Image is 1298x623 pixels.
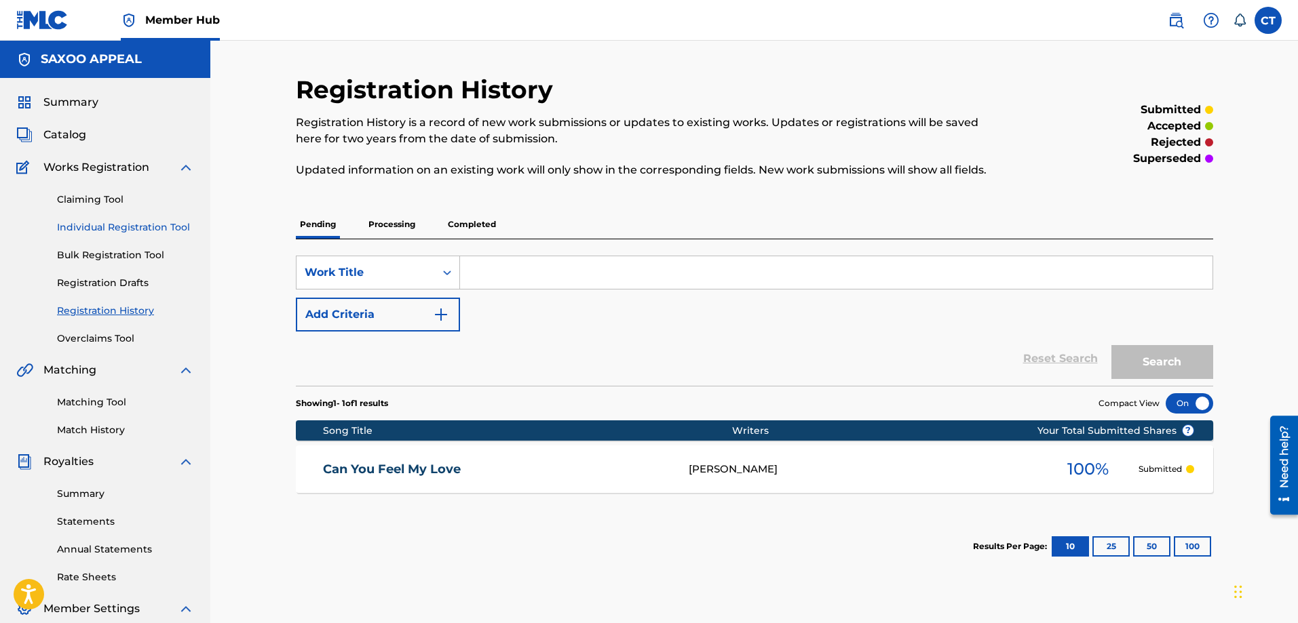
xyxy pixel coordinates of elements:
img: expand [178,362,194,378]
img: Member Settings [16,601,33,617]
div: [PERSON_NAME] [689,462,1037,477]
img: Works Registration [16,159,34,176]
span: Matching [43,362,96,378]
span: Member Settings [43,601,140,617]
button: 50 [1133,536,1170,557]
p: accepted [1147,118,1201,134]
div: User Menu [1255,7,1282,34]
img: MLC Logo [16,10,69,30]
p: Processing [364,210,419,239]
button: 25 [1092,536,1130,557]
img: Matching [16,362,33,378]
a: Match History [57,423,194,437]
a: Can You Feel My Love [323,462,670,477]
img: search [1168,12,1184,28]
p: Showing 1 - 1 of 1 results [296,397,388,409]
a: Public Search [1162,7,1189,34]
span: Royalties [43,454,94,470]
a: Individual Registration Tool [57,220,194,235]
div: Writers [732,424,1081,438]
span: 100 % [1067,457,1109,481]
p: rejected [1151,134,1201,150]
span: Compact View [1099,397,1160,409]
p: submitted [1141,102,1201,118]
a: Registration History [57,304,194,318]
span: Your Total Submitted Shares [1037,424,1194,438]
div: Help [1198,7,1225,34]
h2: Registration History [296,75,560,105]
span: Summary [43,94,98,110]
img: 9d2ae6d4665cec9f34b9.svg [433,306,449,323]
div: Work Title [305,264,427,281]
img: expand [178,601,194,617]
iframe: Chat Widget [1230,558,1298,623]
button: Add Criteria [296,298,460,331]
img: expand [178,159,194,176]
a: Matching Tool [57,395,194,409]
div: Notifications [1233,14,1246,27]
img: Summary [16,94,33,110]
img: help [1203,12,1219,28]
p: Registration History is a record of new work submissions or updates to existing works. Updates or... [296,115,1002,147]
form: Search Form [296,256,1213,386]
img: Accounts [16,52,33,68]
div: Drag [1234,571,1242,612]
img: Royalties [16,454,33,470]
p: Results Per Page: [973,540,1050,552]
span: ? [1183,425,1194,436]
a: Rate Sheets [57,570,194,584]
p: Pending [296,210,340,239]
button: 10 [1052,536,1089,557]
p: Updated information on an existing work will only show in the corresponding fields. New work subm... [296,162,1002,178]
iframe: Resource Center [1260,411,1298,520]
a: Claiming Tool [57,193,194,207]
button: 100 [1174,536,1211,557]
span: Works Registration [43,159,149,176]
div: Song Title [323,424,732,438]
a: Registration Drafts [57,276,194,290]
h5: SAXOO APPEAL [41,52,142,67]
span: Catalog [43,127,86,143]
a: Summary [57,487,194,501]
p: superseded [1133,150,1201,167]
a: Annual Statements [57,542,194,557]
a: Bulk Registration Tool [57,248,194,262]
p: Submitted [1139,463,1182,475]
img: expand [178,454,194,470]
img: Top Rightsholder [121,12,137,28]
a: Statements [57,515,194,529]
img: Catalog [16,127,33,143]
a: Overclaims Tool [57,331,194,346]
p: Completed [444,210,500,239]
a: SummarySummary [16,94,98,110]
a: CatalogCatalog [16,127,86,143]
span: Member Hub [145,12,220,28]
